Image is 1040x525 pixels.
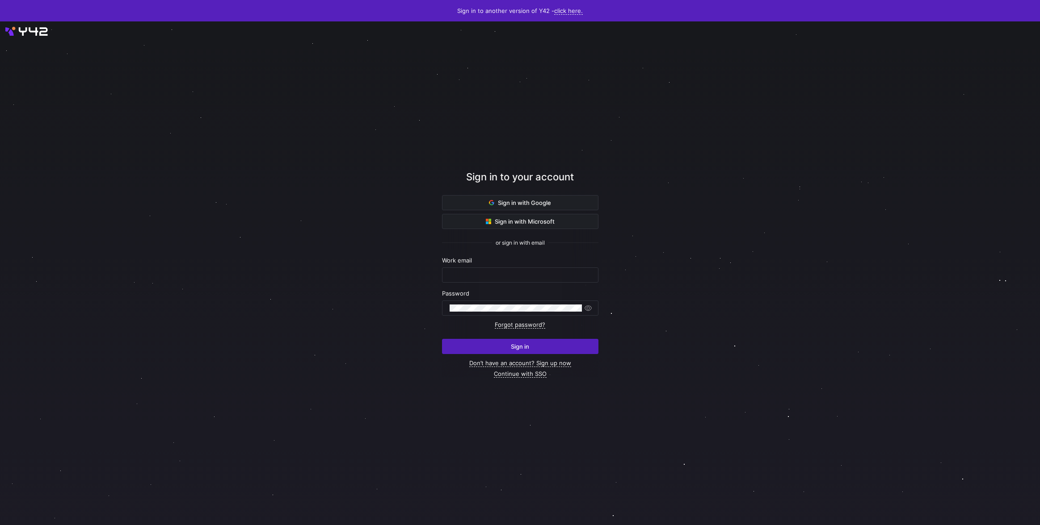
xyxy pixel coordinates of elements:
button: Sign in with Google [442,195,598,210]
div: Sign in to your account [442,170,598,195]
button: Sign in with Microsoft [442,214,598,229]
a: Don’t have an account? Sign up now [469,359,571,367]
span: Sign in with Google [489,199,551,206]
span: or sign in with email [496,240,545,246]
span: Work email [442,257,472,264]
a: Forgot password? [495,321,545,329]
span: Sign in [511,343,529,350]
span: Password [442,290,469,297]
button: Sign in [442,339,598,354]
a: click here. [554,7,583,15]
span: Sign in with Microsoft [486,218,555,225]
a: Continue with SSO [494,370,547,378]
